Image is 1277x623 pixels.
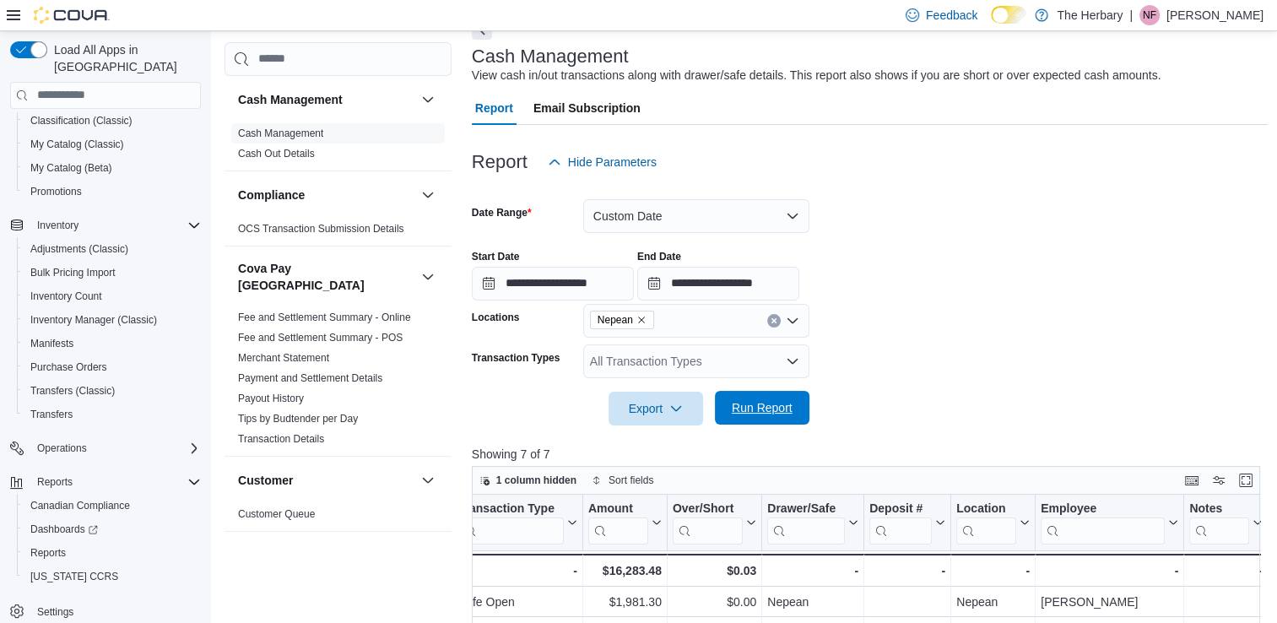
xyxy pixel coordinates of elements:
[238,472,293,489] h3: Customer
[956,501,1016,517] div: Location
[1041,561,1178,581] div: -
[238,311,411,324] span: Fee and Settlement Summary - Online
[238,507,315,521] span: Customer Queue
[238,91,343,108] h3: Cash Management
[637,250,681,263] label: End Date
[1236,470,1256,490] button: Enter fullscreen
[475,91,513,125] span: Report
[24,310,201,330] span: Inventory Manager (Classic)
[238,147,315,160] span: Cash Out Details
[418,89,438,110] button: Cash Management
[3,214,208,237] button: Inventory
[732,399,793,416] span: Run Report
[30,546,66,560] span: Reports
[30,313,157,327] span: Inventory Manager (Classic)
[24,134,131,154] a: My Catalog (Classic)
[956,501,1016,544] div: Location
[24,566,125,587] a: [US_STATE] CCRS
[418,267,438,287] button: Cova Pay [GEOGRAPHIC_DATA]
[17,517,208,541] a: Dashboards
[472,267,634,301] input: Press the down key to open a popover containing a calendar.
[238,472,414,489] button: Customer
[30,408,73,421] span: Transfers
[673,501,756,544] button: Over/Short
[956,561,1030,581] div: -
[24,496,201,516] span: Canadian Compliance
[715,391,809,425] button: Run Report
[588,501,648,544] div: Amount
[24,543,73,563] a: Reports
[1129,5,1133,25] p: |
[238,187,414,203] button: Compliance
[458,501,564,544] div: Transaction Type
[1057,5,1123,25] p: The Herbary
[24,239,135,259] a: Adjustments (Classic)
[34,7,110,24] img: Cova
[24,263,201,283] span: Bulk Pricing Import
[767,314,781,328] button: Clear input
[1166,5,1263,25] p: [PERSON_NAME]
[588,561,662,581] div: $16,283.48
[636,315,647,325] button: Remove Nepean from selection in this group
[619,392,693,425] span: Export
[472,67,1161,84] div: View cash in/out transactions along with drawer/safe details. This report also shows if you are s...
[673,561,756,581] div: $0.03
[767,592,858,612] div: Nepean
[24,111,201,131] span: Classification (Classic)
[238,371,382,385] span: Payment and Settlement Details
[869,501,945,544] button: Deposit #
[30,360,107,374] span: Purchase Orders
[30,570,118,583] span: [US_STATE] CCRS
[238,372,382,384] a: Payment and Settlement Details
[17,237,208,261] button: Adjustments (Classic)
[585,470,660,490] button: Sort fields
[238,432,324,446] span: Transaction Details
[609,474,653,487] span: Sort fields
[24,566,201,587] span: Washington CCRS
[24,404,79,425] a: Transfers
[30,138,124,151] span: My Catalog (Classic)
[598,311,633,328] span: Nepean
[583,199,809,233] button: Custom Date
[238,332,403,344] a: Fee and Settlement Summary - POS
[541,145,663,179] button: Hide Parameters
[238,91,414,108] button: Cash Management
[30,266,116,279] span: Bulk Pricing Import
[238,433,324,445] a: Transaction Details
[30,602,80,622] a: Settings
[458,561,577,581] div: -
[30,215,85,236] button: Inventory
[24,357,114,377] a: Purchase Orders
[24,519,201,539] span: Dashboards
[588,592,662,612] div: $1,981.30
[17,308,208,332] button: Inventory Manager (Classic)
[37,442,87,455] span: Operations
[458,501,577,544] button: Transaction Type
[24,158,201,178] span: My Catalog (Beta)
[238,222,404,236] span: OCS Transaction Submission Details
[238,351,329,365] span: Merchant Statement
[30,438,201,458] span: Operations
[30,438,94,458] button: Operations
[225,123,452,171] div: Cash Management
[30,499,130,512] span: Canadian Compliance
[238,393,304,404] a: Payout History
[869,501,932,517] div: Deposit #
[496,474,576,487] span: 1 column hidden
[238,260,414,294] button: Cova Pay [GEOGRAPHIC_DATA]
[472,351,560,365] label: Transaction Types
[568,154,657,171] span: Hide Parameters
[238,127,323,140] span: Cash Management
[24,134,201,154] span: My Catalog (Classic)
[225,504,452,531] div: Customer
[30,290,102,303] span: Inventory Count
[238,223,404,235] a: OCS Transaction Submission Details
[238,127,323,139] a: Cash Management
[17,332,208,355] button: Manifests
[24,333,201,354] span: Manifests
[24,263,122,283] a: Bulk Pricing Import
[24,357,201,377] span: Purchase Orders
[17,379,208,403] button: Transfers (Classic)
[17,355,208,379] button: Purchase Orders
